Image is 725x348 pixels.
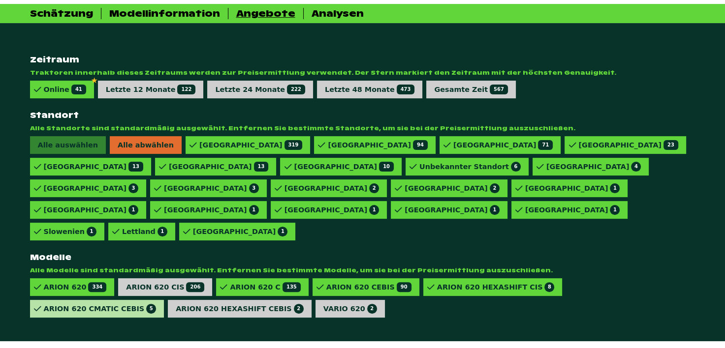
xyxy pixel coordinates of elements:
[511,162,521,172] span: 6
[325,85,415,94] div: Letzte 48 Monate
[453,140,553,150] div: [GEOGRAPHIC_DATA]
[490,183,500,193] span: 2
[128,183,138,193] span: 3
[610,183,620,193] span: 1
[146,304,156,314] span: 5
[283,282,301,292] span: 135
[44,282,107,292] div: ARION 620
[397,85,415,94] span: 473
[230,282,300,292] div: ARION 620 C
[176,304,304,314] div: ARION 620 HEXASHIFT CEBIS
[177,85,195,94] span: 122
[44,162,143,172] div: [GEOGRAPHIC_DATA]
[44,85,86,94] div: Online
[30,69,695,77] span: Traktoren innerhalb dieses Zeitraums werden zur Preisermittlung verwendet. Der Stern markiert den...
[44,183,139,193] div: [GEOGRAPHIC_DATA]
[434,85,507,94] div: Gesamte Zeit
[367,304,377,314] span: 2
[405,183,500,193] div: [GEOGRAPHIC_DATA]
[44,205,139,215] div: [GEOGRAPHIC_DATA]
[164,205,259,215] div: [GEOGRAPHIC_DATA]
[122,227,167,236] div: Lettland
[538,140,553,150] span: 71
[30,266,695,274] span: Alle Modelle sind standardmäßig ausgewählt. Entfernen Sie bestimmte Modelle, um sie bei der Preis...
[199,140,302,150] div: [GEOGRAPHIC_DATA]
[326,282,411,292] div: ARION 620 CEBIS
[312,8,364,19] div: Analysen
[546,162,641,172] div: [GEOGRAPHIC_DATA]
[164,183,259,193] div: [GEOGRAPHIC_DATA]
[30,55,695,65] strong: Zeitraum
[110,136,182,154] span: Alle abwählen
[126,282,204,292] div: ARION 620 CIS
[193,227,288,236] div: [GEOGRAPHIC_DATA]
[169,162,268,172] div: [GEOGRAPHIC_DATA]
[30,136,106,154] span: Alle auswählen
[215,85,305,94] div: Letzte 24 Monate
[186,282,204,292] span: 206
[294,162,393,172] div: [GEOGRAPHIC_DATA]
[254,162,269,172] span: 13
[490,205,500,215] span: 1
[71,85,86,94] span: 41
[109,8,220,19] div: Modellinformation
[128,205,138,215] span: 1
[87,227,96,236] span: 1
[490,85,508,94] span: 567
[44,227,96,236] div: Slowenien
[294,304,304,314] span: 2
[249,205,259,215] span: 1
[249,183,259,193] span: 3
[379,162,394,172] span: 10
[236,8,295,19] div: Angebote
[30,124,695,132] span: Alle Standorte sind standardmäßig ausgewählt. Entfernen Sie bestimmte Standorte, um sie bei der P...
[128,162,143,172] span: 13
[287,85,305,94] span: 222
[44,304,157,314] div: ARION 620 CMATIC CEBIS
[437,282,555,292] div: ARION 620 HEXASHIFT CIS
[663,140,678,150] span: 23
[369,183,379,193] span: 2
[30,8,93,19] div: Schätzung
[525,205,620,215] div: [GEOGRAPHIC_DATA]
[413,140,428,150] span: 94
[631,162,641,172] span: 4
[544,282,554,292] span: 8
[284,205,379,215] div: [GEOGRAPHIC_DATA]
[405,205,500,215] div: [GEOGRAPHIC_DATA]
[578,140,678,150] div: [GEOGRAPHIC_DATA]
[323,304,377,314] div: VARIO 620
[328,140,427,150] div: [GEOGRAPHIC_DATA]
[610,205,620,215] span: 1
[106,85,196,94] div: Letzte 12 Monate
[30,110,695,120] strong: Standort
[284,140,303,150] span: 319
[158,227,167,236] span: 1
[278,227,287,236] span: 1
[397,282,411,292] span: 90
[419,162,521,172] div: Unbekannter Standort
[369,205,379,215] span: 1
[88,282,106,292] span: 334
[525,183,620,193] div: [GEOGRAPHIC_DATA]
[284,183,379,193] div: [GEOGRAPHIC_DATA]
[30,252,695,262] strong: Modelle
